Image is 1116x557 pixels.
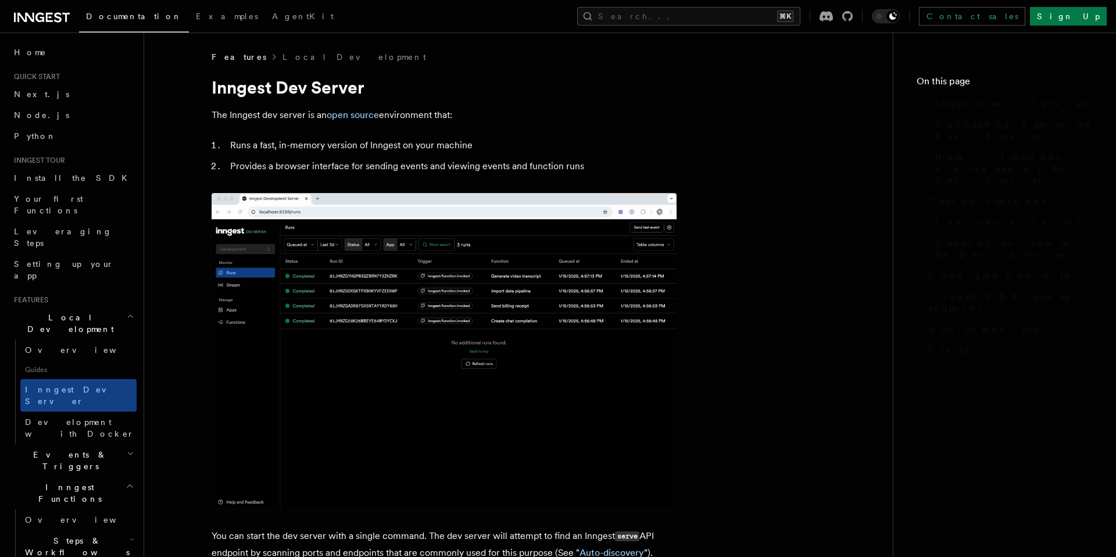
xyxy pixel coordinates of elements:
[212,51,266,63] span: Features
[189,3,265,31] a: Examples
[14,194,83,215] span: Your first Functions
[327,109,379,120] a: open source
[935,119,1093,142] span: Connecting apps to the Dev Server
[25,385,124,406] span: Inngest Dev Server
[212,77,677,98] h1: Inngest Dev Server
[615,531,639,541] code: serve
[917,93,1093,114] a: Inngest Dev Server
[196,12,258,21] span: Examples
[265,3,341,31] a: AgentKit
[924,340,1093,360] a: Flags
[227,158,677,174] li: Provides a browser interface for sending events and viewing events and function runs
[25,345,145,355] span: Overview
[1030,7,1107,26] a: Sign Up
[272,12,334,21] span: AgentKit
[924,286,1093,319] a: Inngest SDK debug endpoint
[9,167,137,188] a: Install the SDK
[14,173,134,183] span: Install the SDK
[9,156,65,165] span: Inngest tour
[25,417,134,438] span: Development with Docker
[928,270,1071,281] span: Configuration file
[79,3,189,33] a: Documentation
[9,449,127,472] span: Events & Triggers
[14,259,114,280] span: Setting up your app
[9,340,137,444] div: Local Development
[928,291,1093,314] span: Inngest SDK debug endpoint
[20,509,137,530] a: Overview
[924,191,1093,212] a: Testing functions
[9,188,137,221] a: Your first Functions
[14,110,69,120] span: Node.js
[935,237,1093,260] span: Sending events to the Dev Server
[924,265,1093,286] a: Configuration file
[931,114,1093,147] a: Connecting apps to the Dev Server
[931,233,1093,265] a: Sending events to the Dev Server
[9,126,137,147] a: Python
[872,9,900,23] button: Toggle dark mode
[14,90,69,99] span: Next.js
[20,412,137,444] a: Development with Docker
[9,312,127,335] span: Local Development
[9,444,137,477] button: Events & Triggers
[917,74,1093,93] h4: On this page
[20,379,137,412] a: Inngest Dev Server
[935,216,1090,228] span: Invoke via UI
[9,307,137,340] button: Local Development
[931,212,1093,233] a: Invoke via UI
[282,51,426,63] a: Local Development
[86,12,182,21] span: Documentation
[9,481,126,505] span: Inngest Functions
[9,253,137,286] a: Setting up your app
[928,195,1045,207] span: Testing functions
[924,319,1093,340] a: Auto-discovery
[921,98,1089,109] span: Inngest Dev Server
[9,295,48,305] span: Features
[777,10,793,22] kbd: ⌘K
[212,193,677,509] img: Dev Server Demo
[14,47,46,58] span: Home
[25,515,145,524] span: Overview
[212,107,677,123] p: The Inngest dev server is an environment that:
[931,147,1093,191] a: How functions are loaded by the Dev Server
[928,344,970,356] span: Flags
[9,84,137,105] a: Next.js
[20,340,137,360] a: Overview
[20,360,137,379] span: Guides
[14,227,112,248] span: Leveraging Steps
[9,221,137,253] a: Leveraging Steps
[9,42,137,63] a: Home
[227,137,677,153] li: Runs a fast, in-memory version of Inngest on your machine
[9,72,60,81] span: Quick start
[928,323,1039,335] span: Auto-discovery
[919,7,1025,26] a: Contact sales
[9,477,137,509] button: Inngest Functions
[9,105,137,126] a: Node.js
[14,131,56,141] span: Python
[935,151,1093,186] span: How functions are loaded by the Dev Server
[577,7,800,26] button: Search...⌘K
